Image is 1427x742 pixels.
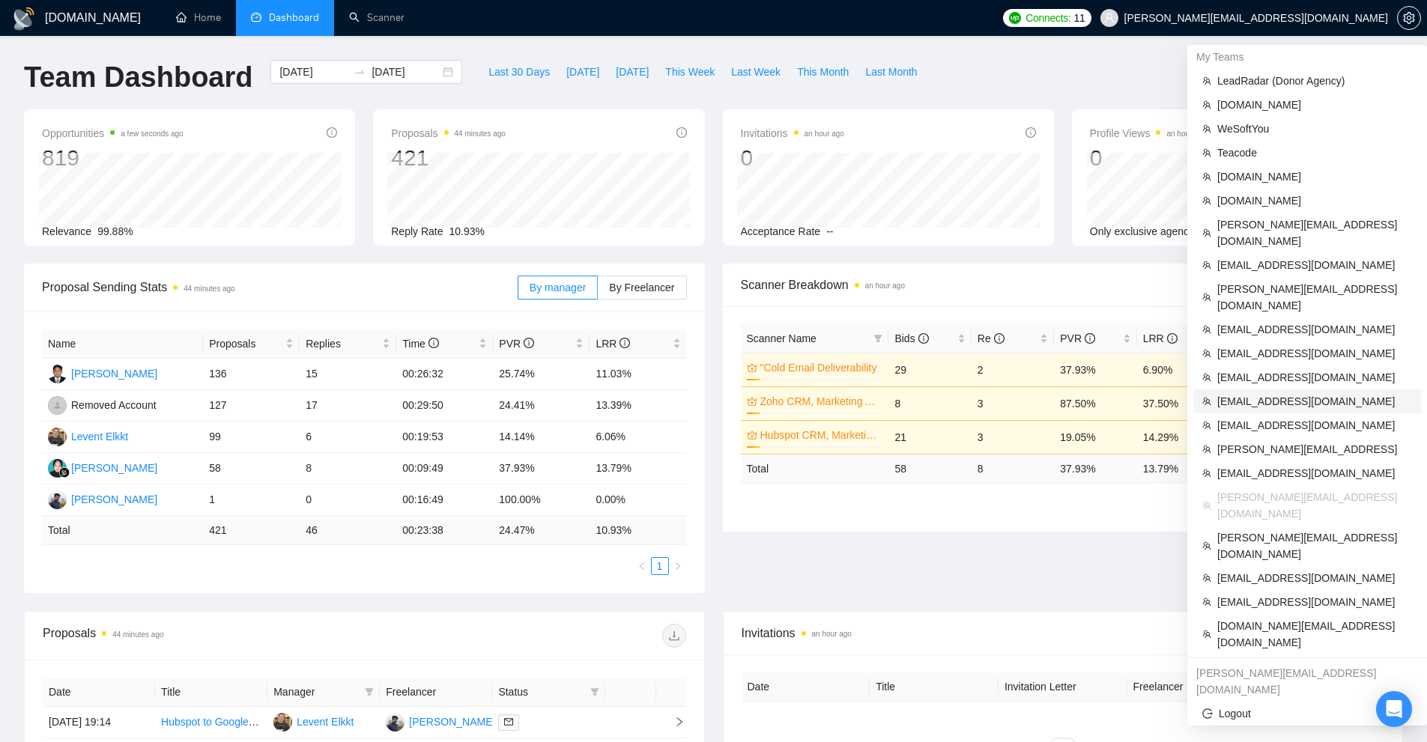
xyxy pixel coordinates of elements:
td: 37.93% [1054,353,1136,386]
th: Invitation Letter [999,672,1127,702]
div: 819 [42,144,184,172]
div: oleksandr.b+1@gigradar.io [1187,661,1427,702]
span: info-circle [676,127,687,138]
img: logo [12,7,36,31]
td: 421 [203,516,300,545]
span: [EMAIL_ADDRESS][DOMAIN_NAME] [1217,417,1412,434]
span: Last Week [731,64,781,80]
span: team [1202,148,1211,157]
span: [DOMAIN_NAME][EMAIL_ADDRESS][DOMAIN_NAME] [1217,618,1412,651]
span: user [1104,13,1115,23]
span: Last 30 Days [488,64,550,80]
a: AR[PERSON_NAME] [48,493,157,505]
span: team [1202,597,1211,606]
td: Total [741,454,889,483]
td: 25.74% [493,359,590,390]
time: an hour ago [865,282,905,290]
span: filter [590,687,599,696]
time: 44 minutes ago [455,130,506,138]
span: logout [1202,708,1213,719]
span: Opportunities [42,124,184,142]
time: 44 minutes ago [112,630,163,639]
span: [EMAIL_ADDRESS][DOMAIN_NAME] [1217,257,1412,273]
td: 37.50% [1137,386,1220,420]
span: Invitations [742,624,1385,642]
span: By Freelancer [609,282,674,294]
td: 21 [888,420,971,454]
span: [PERSON_NAME][EMAIL_ADDRESS][DOMAIN_NAME] [1217,489,1412,522]
span: Scanner Name [747,332,816,344]
span: Proposals [391,124,506,142]
div: [PERSON_NAME] [71,491,157,508]
td: 13.79 % [1137,454,1220,483]
a: LELevent Elkkt [48,430,128,442]
span: LRR [596,338,630,350]
time: an hour ago [1166,130,1206,138]
div: 0 [741,144,844,172]
span: Replies [306,335,379,352]
th: Title [870,672,999,702]
span: team [1202,76,1211,85]
span: Proposal Sending Stats [42,278,518,297]
div: Removed Account [71,397,157,413]
th: Title [155,678,267,707]
div: [PERSON_NAME] [71,365,157,382]
td: 24.41% [493,390,590,422]
span: Reply Rate [391,225,443,237]
span: info-circle [1085,333,1095,344]
span: [EMAIL_ADDRESS][DOMAIN_NAME] [1217,465,1412,481]
img: D [48,459,67,478]
span: info-circle [1025,127,1036,138]
span: crown [747,362,757,373]
span: info-circle [918,333,929,344]
span: Bids [894,332,928,344]
td: 46 [300,516,396,545]
img: AR [48,490,67,509]
a: "Cold Email Deliverability [760,359,880,376]
li: 1 [651,557,669,575]
td: 00:26:32 [396,359,493,390]
span: team [1202,373,1211,382]
td: 0 [300,484,396,516]
td: 8 [972,454,1054,483]
span: info-circle [428,338,439,348]
button: This Month [789,60,857,84]
span: PVR [1060,332,1095,344]
span: Time [402,338,438,350]
span: mail [504,717,513,726]
th: Replies [300,329,396,359]
span: team [1202,445,1211,454]
time: 44 minutes ago [184,285,234,293]
span: team [1202,349,1211,358]
span: team [1202,541,1211,550]
span: -- [826,225,833,237]
span: team [1202,325,1211,334]
span: team [1202,421,1211,430]
span: [DATE] [616,64,649,80]
time: a few seconds ago [121,130,183,138]
td: 2 [972,353,1054,386]
span: [EMAIL_ADDRESS][DOMAIN_NAME] [1217,393,1412,410]
td: 14.14% [493,422,590,453]
span: Connects: [1025,10,1070,26]
div: [PERSON_NAME] [71,460,157,476]
button: This Week [657,60,723,84]
div: 421 [391,144,506,172]
span: team [1202,630,1211,639]
span: filter [362,681,377,703]
span: 10.93% [449,225,485,237]
td: Total [42,516,203,545]
td: 10.93 % [590,516,686,545]
td: 13.39% [590,390,686,422]
span: team [1202,261,1211,270]
td: 8 [888,386,971,420]
img: upwork-logo.png [1009,12,1021,24]
span: [PERSON_NAME][EMAIL_ADDRESS][DOMAIN_NAME] [1217,216,1412,249]
span: Status [498,684,584,700]
span: Relevance [42,225,91,237]
img: OP [48,365,67,383]
span: [DOMAIN_NAME] [1217,97,1412,113]
img: LE [273,713,292,732]
span: Profile Views [1090,124,1207,142]
td: 127 [203,390,300,422]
